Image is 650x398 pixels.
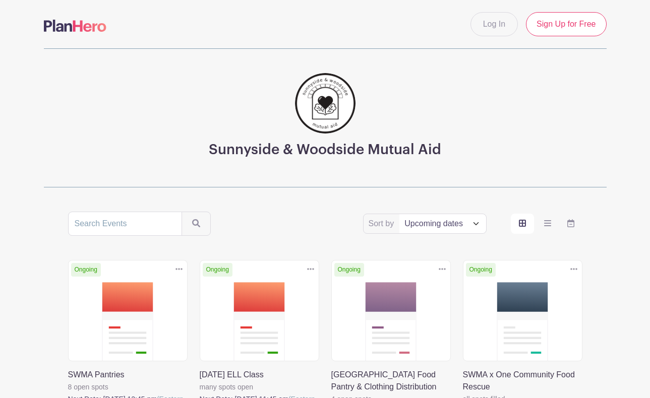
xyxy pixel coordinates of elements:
[209,142,441,159] h3: Sunnyside & Woodside Mutual Aid
[526,12,606,36] a: Sign Up for Free
[68,212,182,236] input: Search Events
[295,73,356,134] img: 256.png
[511,214,582,234] div: order and view
[470,12,518,36] a: Log In
[369,218,397,230] label: Sort by
[44,20,106,32] img: logo-507f7623f17ff9eddc593b1ce0a138ce2505c220e1c5a4e2b4648c50719b7d32.svg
